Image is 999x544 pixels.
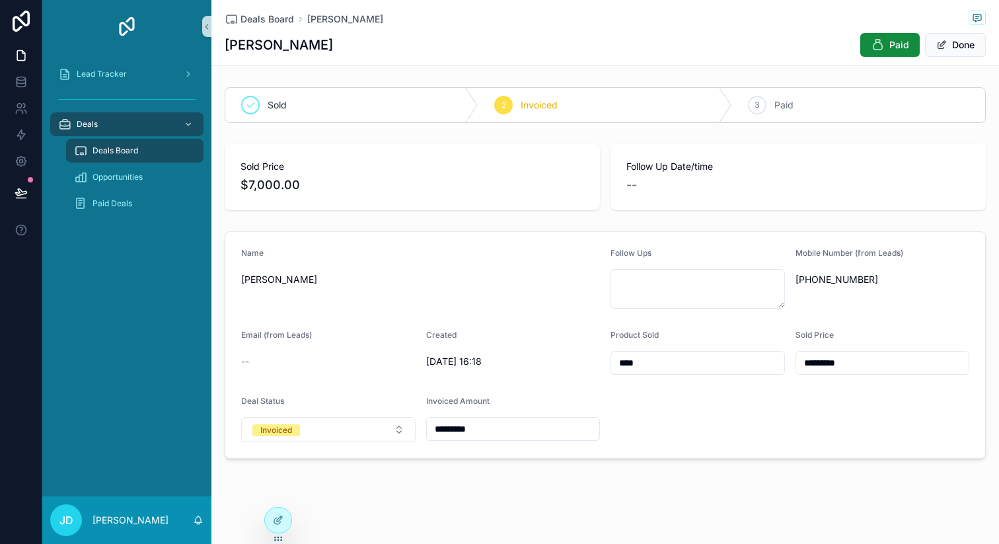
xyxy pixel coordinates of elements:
[889,38,909,52] span: Paid
[92,172,143,182] span: Opportunities
[225,13,294,26] a: Deals Board
[50,112,203,136] a: Deals
[260,424,292,436] div: Invoiced
[66,139,203,163] a: Deals Board
[92,198,132,209] span: Paid Deals
[66,192,203,215] a: Paid Deals
[116,16,137,37] img: App logo
[426,355,601,368] span: [DATE] 16:18
[925,33,986,57] button: Done
[241,355,249,368] span: --
[521,98,558,112] span: Invoiced
[225,36,333,54] h1: [PERSON_NAME]
[241,396,284,406] span: Deal Status
[795,330,834,340] span: Sold Price
[626,176,637,194] span: --
[795,273,970,286] span: [PHONE_NUMBER]
[610,248,651,258] span: Follow Ups
[240,176,584,194] span: $7,000.00
[860,33,920,57] button: Paid
[42,53,211,233] div: scrollable content
[240,160,584,173] span: Sold Price
[426,330,457,340] span: Created
[774,98,794,112] span: Paid
[66,165,203,189] a: Opportunities
[241,273,600,286] span: [PERSON_NAME]
[77,119,98,130] span: Deals
[50,62,203,86] a: Lead Tracker
[755,100,759,110] span: 3
[626,160,970,173] span: Follow Up Date/time
[77,69,127,79] span: Lead Tracker
[426,396,490,406] span: Invoiced Amount
[241,248,264,258] span: Name
[795,248,903,258] span: Mobile Number (from Leads)
[307,13,383,26] a: [PERSON_NAME]
[241,330,312,340] span: Email (from Leads)
[59,512,73,528] span: JD
[240,13,294,26] span: Deals Board
[268,98,287,112] span: Sold
[241,417,416,442] button: Select Button
[92,514,168,527] p: [PERSON_NAME]
[501,100,506,110] span: 2
[92,145,138,156] span: Deals Board
[610,330,659,340] span: Product Sold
